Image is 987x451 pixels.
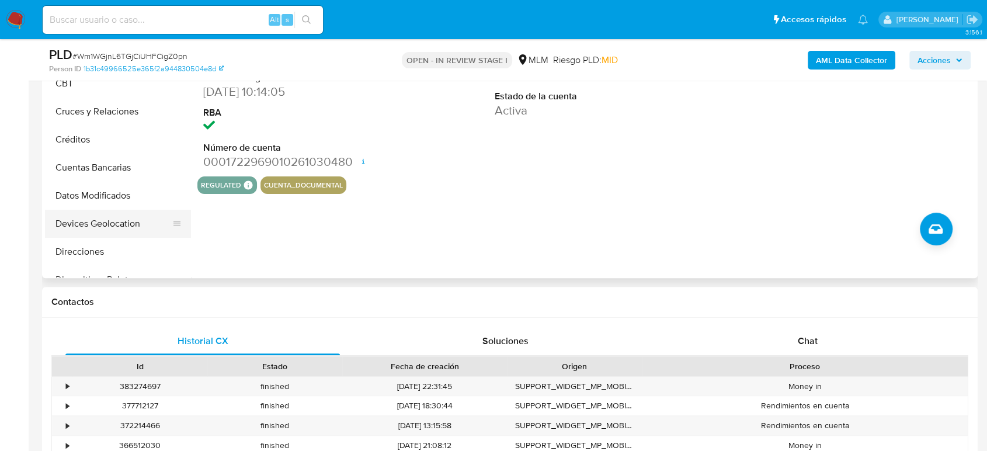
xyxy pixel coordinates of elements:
span: Soluciones [482,334,529,348]
b: PLD [49,45,72,64]
div: Id [81,360,199,372]
div: Estado [216,360,334,372]
a: Notificaciones [858,15,868,25]
span: s [286,14,289,25]
span: Historial CX [178,334,228,348]
button: Devices Geolocation [45,210,182,238]
div: Rendimientos en cuenta [642,416,968,435]
button: Cuentas Bancarias [45,154,191,182]
div: finished [207,416,342,435]
button: Direcciones [45,238,191,266]
b: Person ID [49,64,81,74]
div: • [66,400,69,411]
button: cuenta_documental [264,183,343,188]
dd: Activa [495,102,677,119]
span: MID [602,53,618,67]
div: Rendimientos en cuenta [642,396,968,415]
div: • [66,420,69,431]
b: AML Data Collector [816,51,887,70]
dt: RBA [203,106,386,119]
div: 372214466 [72,416,207,435]
dt: Fecha de Registración [203,71,386,84]
a: 1b31c49966525e365f2a944830504e8d [84,64,224,74]
div: MLM [517,54,548,67]
div: finished [207,396,342,415]
div: Fecha de creación [350,360,499,372]
div: 377712127 [72,396,207,415]
span: 3.156.1 [965,27,981,37]
button: Créditos [45,126,191,154]
dt: Número de cuenta [203,141,386,154]
div: Origen [515,360,634,372]
button: AML Data Collector [808,51,895,70]
div: [DATE] 18:30:44 [342,396,507,415]
div: finished [207,377,342,396]
button: CBT [45,70,191,98]
span: Accesos rápidos [781,13,846,26]
div: • [66,381,69,392]
button: Datos Modificados [45,182,191,210]
button: regulated [201,183,241,188]
button: search-icon [294,12,318,28]
p: diego.gardunorosas@mercadolibre.com.mx [896,14,962,25]
dt: Estado de la cuenta [495,90,677,103]
span: Riesgo PLD: [553,54,618,67]
div: Money in [642,377,968,396]
dd: [DATE] 10:14:05 [203,84,386,100]
div: • [66,440,69,451]
div: [DATE] 13:15:58 [342,416,507,435]
button: Dispositivos Point [45,266,191,294]
input: Buscar usuario o caso... [43,12,323,27]
div: SUPPORT_WIDGET_MP_MOBILE [507,396,642,415]
dd: 0001722969010261030480 [203,154,386,170]
div: SUPPORT_WIDGET_MP_MOBILE [507,377,642,396]
span: Alt [270,14,279,25]
p: OPEN - IN REVIEW STAGE I [402,52,512,68]
span: # Wm1WGjnL6TGjCiUHFCigZ0pn [72,50,187,62]
span: Acciones [918,51,951,70]
a: Salir [966,13,978,26]
div: [DATE] 22:31:45 [342,377,507,396]
h1: Contactos [51,296,968,308]
div: SUPPORT_WIDGET_MP_MOBILE [507,416,642,435]
button: Acciones [909,51,971,70]
span: Chat [798,334,818,348]
div: 383274697 [72,377,207,396]
button: Cruces y Relaciones [45,98,191,126]
div: Proceso [650,360,960,372]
